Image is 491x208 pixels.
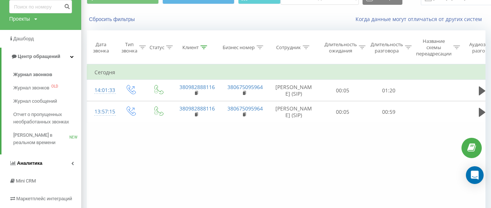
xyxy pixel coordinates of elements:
[227,105,263,112] a: 380675095964
[95,105,109,119] div: 13:57:15
[13,84,49,92] span: Журнал звонков
[13,68,81,81] a: Журнал звонков
[13,95,81,108] a: Журнал сообщений
[87,16,138,23] button: Сбросить фильтры
[13,98,57,105] span: Журнал сообщений
[1,48,81,65] a: Центр обращений
[16,196,72,201] span: Маркетплейс интеграций
[121,41,137,54] div: Тип звонка
[13,81,81,95] a: Журнал звонковOLD
[276,44,301,51] div: Сотрудник
[13,132,69,146] span: [PERSON_NAME] в реальном времени
[366,101,412,123] td: 00:59
[366,80,412,101] td: 01:20
[13,111,78,126] span: Отчет о пропущенных необработанных звонках
[325,41,357,54] div: Длительность ожидания
[87,41,114,54] div: Дата звонка
[223,44,255,51] div: Бизнес номер
[179,83,215,91] a: 380982888116
[227,83,263,91] a: 380675095964
[356,16,485,23] a: Когда данные могут отличаться от других систем
[17,160,42,166] span: Аналитика
[268,80,320,101] td: [PERSON_NAME] (SIP)
[371,41,403,54] div: Длительность разговора
[18,54,60,59] span: Центр обращений
[182,44,199,51] div: Клиент
[16,178,36,184] span: Mini CRM
[13,71,52,78] span: Журнал звонков
[466,166,484,184] div: Open Intercom Messenger
[9,15,30,23] div: Проекты
[320,80,366,101] td: 00:05
[13,36,34,41] span: Дашборд
[13,108,81,129] a: Отчет о пропущенных необработанных звонках
[416,38,451,57] div: Название схемы переадресации
[268,101,320,123] td: [PERSON_NAME] (SIP)
[95,83,109,98] div: 14:01:33
[13,129,81,149] a: [PERSON_NAME] в реальном времениNEW
[179,105,215,112] a: 380982888116
[320,101,366,123] td: 00:05
[150,44,164,51] div: Статус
